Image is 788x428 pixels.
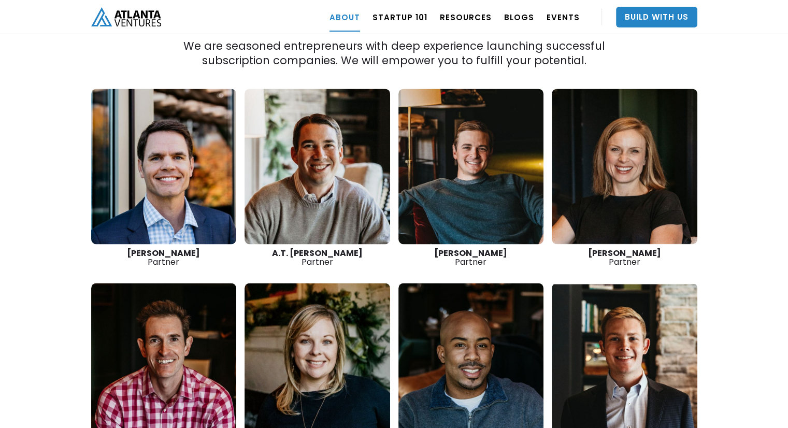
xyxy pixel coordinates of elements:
a: Build With Us [616,7,697,27]
strong: [PERSON_NAME] [434,247,507,259]
div: Partner [398,249,544,266]
a: Startup 101 [372,3,427,32]
strong: [PERSON_NAME] [127,247,200,259]
strong: [PERSON_NAME] [588,247,661,259]
div: Partner [245,249,390,266]
strong: A.T. [PERSON_NAME] [272,247,363,259]
a: ABOUT [329,3,360,32]
a: BLOGS [504,3,534,32]
div: Partner [552,249,697,266]
div: Partner [91,249,237,266]
a: EVENTS [547,3,580,32]
a: RESOURCES [440,3,492,32]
